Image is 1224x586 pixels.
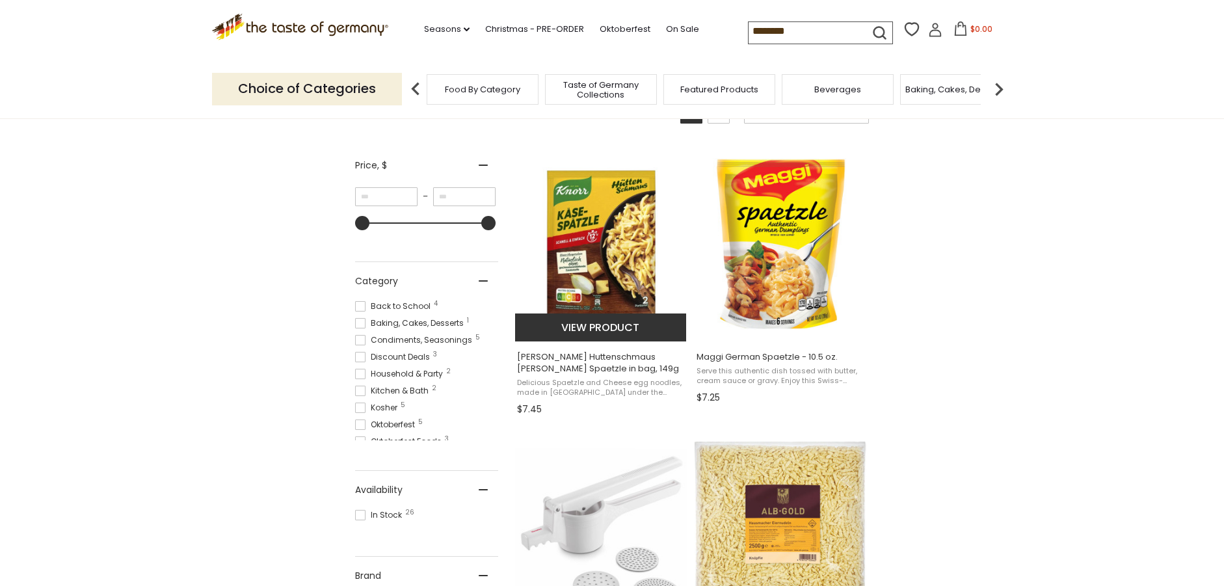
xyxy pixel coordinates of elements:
span: 2 [446,368,451,375]
span: 1 [467,317,469,324]
span: 3 [433,351,437,358]
a: Taste of Germany Collections [549,80,653,100]
a: Featured Products [680,85,758,94]
span: [PERSON_NAME] Huttenschmaus [PERSON_NAME] Spaetzle in bag, 149g [517,351,685,375]
a: Baking, Cakes, Desserts [905,85,1006,94]
span: Maggi German Spaetzle - 10.5 oz. [697,351,865,363]
img: previous arrow [403,76,429,102]
span: 2 [432,385,436,392]
span: $0.00 [970,23,992,34]
span: Kitchen & Bath [355,385,432,397]
span: Availability [355,483,403,497]
a: On Sale [666,22,699,36]
span: In Stock [355,509,406,521]
span: $7.45 [517,403,542,416]
a: Seasons [424,22,470,36]
a: Christmas - PRE-ORDER [485,22,584,36]
p: Choice of Categories [212,73,402,105]
span: 3 [445,436,449,442]
a: Maggi German Spaetzle - 10.5 oz. [695,146,867,420]
span: Baking, Cakes, Desserts [355,317,468,329]
span: 5 [475,334,480,341]
span: , $ [377,159,387,172]
span: Household & Party [355,368,447,380]
span: 26 [405,509,414,516]
span: Back to School [355,300,434,312]
span: Price [355,159,387,172]
span: Oktoberfest [355,419,419,431]
a: View list mode [708,101,730,124]
span: Delicious Spaetzle and Cheese egg noodles, made in [GEOGRAPHIC_DATA] under the [PERSON_NAME] bran... [517,378,685,398]
a: Oktoberfest [600,22,650,36]
span: Serve this authentic dish tossed with butter, cream sauce or gravy. Enjoy this Swiss-styled spaet... [697,366,865,386]
img: Maggi Swiss Spaetzle in Pouch [695,158,867,330]
span: Category [355,274,398,288]
button: View product [515,313,686,341]
span: 5 [401,402,405,408]
span: Kosher [355,402,401,414]
img: Knorr Huttenschmaus Kaiser Spaetzle [515,158,687,330]
span: Oktoberfest Foods [355,436,446,447]
a: Beverages [814,85,861,94]
span: Discount Deals [355,351,434,363]
span: 5 [418,419,423,425]
span: $7.25 [697,391,720,405]
a: Knorr Huttenschmaus Kaiser Spaetzle in bag, 149g [515,146,687,420]
img: next arrow [986,76,1012,102]
span: Condiments, Seasonings [355,334,476,346]
a: View grid mode [680,101,702,124]
button: $0.00 [945,21,1000,41]
span: – [418,191,433,202]
span: 4 [434,300,438,307]
a: Food By Category [445,85,520,94]
span: Brand [355,569,381,583]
